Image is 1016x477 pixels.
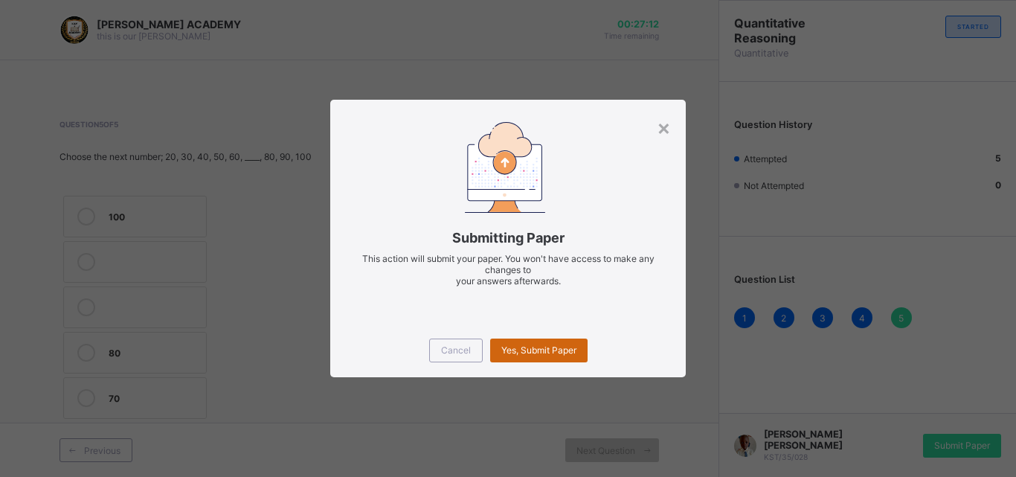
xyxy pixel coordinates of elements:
[441,345,471,356] span: Cancel
[501,345,576,356] span: Yes, Submit Paper
[657,115,671,140] div: ×
[362,253,655,286] span: This action will submit your paper. You won't have access to make any changes to your answers aft...
[465,122,545,212] img: submitting-paper.7509aad6ec86be490e328e6d2a33d40a.svg
[353,230,663,246] span: Submitting Paper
